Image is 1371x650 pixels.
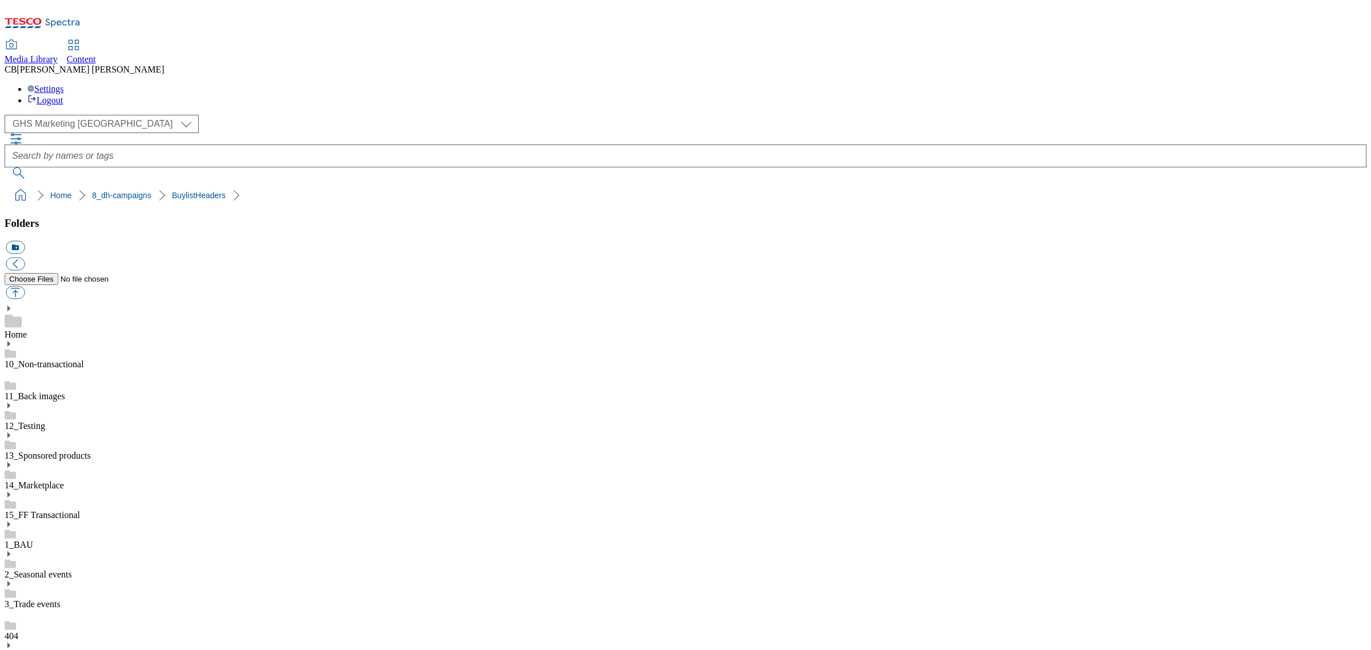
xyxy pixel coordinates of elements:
[5,599,61,609] a: 3_Trade events
[5,540,33,549] a: 1_BAU
[5,391,65,401] a: 11_Back images
[5,54,58,64] span: Media Library
[5,65,17,74] span: CB
[5,145,1366,167] input: Search by names or tags
[5,359,84,369] a: 10_Non-transactional
[17,65,164,74] span: [PERSON_NAME] [PERSON_NAME]
[11,186,30,204] a: home
[172,191,226,200] a: BuylistHeaders
[67,41,96,65] a: Content
[5,41,58,65] a: Media Library
[5,569,72,579] a: 2_Seasonal events
[5,480,64,490] a: 14_Marketplace
[5,217,1366,230] h3: Folders
[67,54,96,64] span: Content
[5,451,91,460] a: 13_Sponsored products
[5,330,27,339] a: Home
[27,84,64,94] a: Settings
[5,510,80,520] a: 15_FF Transactional
[5,421,45,431] a: 12_Testing
[27,95,63,105] a: Logout
[5,631,18,641] a: 404
[50,191,71,200] a: Home
[5,184,1366,206] nav: breadcrumb
[92,191,151,200] a: 8_dh-campaigns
